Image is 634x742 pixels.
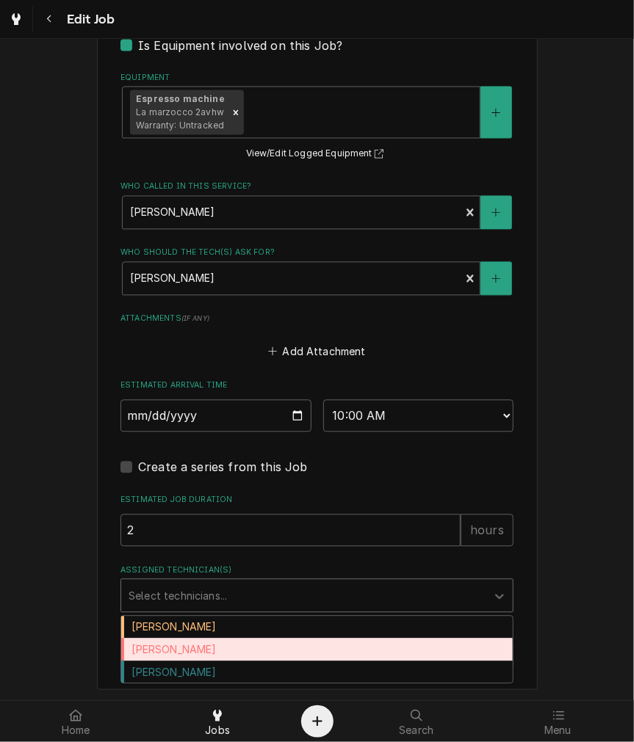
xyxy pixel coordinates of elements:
[148,704,288,739] a: Jobs
[323,400,514,432] select: Time Select
[120,495,514,506] label: Estimated Job Duration
[136,94,225,105] strong: Espresso machine
[544,724,572,736] span: Menu
[138,459,308,476] label: Create a series from this Job
[120,247,514,295] div: Who should the tech(s) ask for?
[181,315,209,323] span: ( if any )
[120,313,514,362] div: Attachments
[491,208,500,218] svg: Create New Contact
[266,341,369,362] button: Add Attachment
[120,247,514,259] label: Who should the tech(s) ask for?
[120,565,514,577] label: Assigned Technician(s)
[120,73,514,164] div: Equipment
[488,704,628,739] a: Menu
[6,704,146,739] a: Home
[121,639,513,661] div: [PERSON_NAME]
[347,704,487,739] a: Search
[491,108,500,118] svg: Create New Equipment
[244,145,391,164] button: View/Edit Logged Equipment
[120,181,514,229] div: Who called in this service?
[120,73,514,84] label: Equipment
[62,10,115,29] span: Edit Job
[120,380,514,432] div: Estimated Arrival Time
[480,196,511,230] button: Create New Contact
[120,380,514,392] label: Estimated Arrival Time
[301,705,334,738] button: Create Object
[36,6,62,32] button: Navigate back
[461,514,514,547] div: hours
[228,90,244,136] div: Remove [object Object]
[120,495,514,547] div: Estimated Job Duration
[120,313,514,325] label: Attachments
[480,87,511,139] button: Create New Equipment
[136,107,224,131] span: La marzocco 2avhw Warranty: Untracked
[121,616,513,639] div: [PERSON_NAME]
[62,724,90,736] span: Home
[120,400,311,432] input: Date
[120,181,514,193] label: Who called in this service?
[3,6,29,32] a: Go to Jobs
[205,724,230,736] span: Jobs
[480,262,511,296] button: Create New Contact
[120,565,514,613] div: Assigned Technician(s)
[399,724,433,736] span: Search
[121,661,513,684] div: [PERSON_NAME]
[138,37,342,54] label: Is Equipment involved on this Job?
[491,274,500,284] svg: Create New Contact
